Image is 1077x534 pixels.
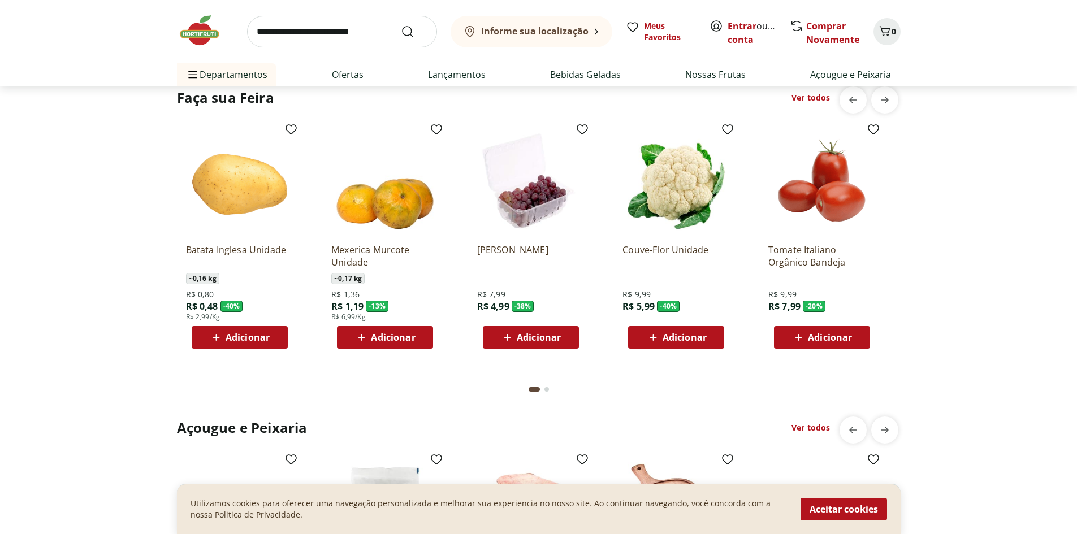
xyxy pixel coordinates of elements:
button: Adicionar [774,326,870,349]
button: Menu [186,61,200,88]
a: Ver todos [791,92,830,103]
button: previous [840,416,867,444]
span: 0 [892,26,896,37]
span: Adicionar [371,333,415,342]
img: Hortifruti [177,14,233,47]
button: next [871,416,898,444]
span: R$ 6,99/Kg [331,312,366,322]
span: R$ 4,99 [477,300,509,312]
button: Adicionar [192,326,288,349]
a: Meus Favoritos [626,20,696,43]
a: Batata Inglesa Unidade [186,244,293,268]
button: Go to page 2 from fs-carousel [542,376,551,403]
span: R$ 9,99 [622,289,651,300]
span: - 20 % [803,301,825,312]
img: Uva Rosada Embalada [477,127,585,235]
a: Ofertas [332,68,364,81]
a: Nossas Frutas [685,68,746,81]
button: previous [840,86,867,114]
img: Couve-Flor Unidade [622,127,730,235]
span: - 38 % [512,301,534,312]
img: Mexerica Murcote Unidade [331,127,439,235]
button: Adicionar [628,326,724,349]
span: R$ 1,36 [331,289,360,300]
a: Entrar [728,20,756,32]
span: Adicionar [663,333,707,342]
span: - 13 % [366,301,388,312]
a: Criar conta [728,20,790,46]
span: R$ 1,19 [331,300,364,312]
button: next [871,86,898,114]
button: Submit Search [401,25,428,38]
button: Aceitar cookies [801,498,887,520]
a: Couve-Flor Unidade [622,244,730,268]
a: Comprar Novamente [806,20,859,46]
span: R$ 7,99 [768,300,801,312]
span: R$ 7,99 [477,289,505,300]
span: ~ 0,17 kg [331,273,365,284]
button: Current page from fs-carousel [526,376,542,403]
b: Informe sua localização [481,25,589,37]
span: - 40 % [220,301,243,312]
a: Bebidas Geladas [550,68,621,81]
img: Batata Inglesa Unidade [186,127,293,235]
button: Adicionar [337,326,433,349]
span: Departamentos [186,61,267,88]
span: ou [728,19,778,46]
button: Informe sua localização [451,16,612,47]
button: Carrinho [873,18,901,45]
a: Lançamentos [428,68,486,81]
h2: Faça sua Feira [177,89,274,107]
a: Tomate Italiano Orgânico Bandeja [768,244,876,268]
a: Mexerica Murcote Unidade [331,244,439,268]
span: Adicionar [808,333,852,342]
span: R$ 2,99/Kg [186,312,220,322]
a: Açougue e Peixaria [810,68,891,81]
span: - 40 % [657,301,680,312]
span: R$ 0,48 [186,300,218,312]
span: R$ 5,99 [622,300,655,312]
a: Ver todos [791,422,830,433]
span: Adicionar [226,333,270,342]
span: Adicionar [517,333,561,342]
button: Adicionar [483,326,579,349]
a: [PERSON_NAME] [477,244,585,268]
img: Tomate Italiano Orgânico Bandeja [768,127,876,235]
h2: Açougue e Peixaria [177,419,308,437]
span: Meus Favoritos [644,20,696,43]
span: R$ 9,99 [768,289,797,300]
input: search [247,16,437,47]
p: Utilizamos cookies para oferecer uma navegação personalizada e melhorar sua experiencia no nosso ... [191,498,787,520]
span: R$ 0,80 [186,289,214,300]
span: ~ 0,16 kg [186,273,219,284]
